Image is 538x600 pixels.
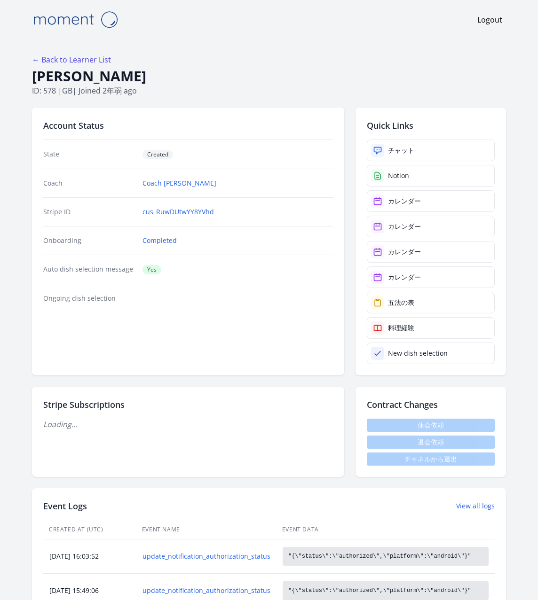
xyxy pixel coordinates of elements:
dt: Coach [43,179,135,188]
a: 五法の表 [367,292,495,313]
span: 休会依頼 [367,419,495,432]
dt: Auto dish selection message [43,265,135,274]
div: 料理経験 [388,323,414,333]
a: New dish selection [367,343,495,364]
a: update_notification_authorization_status [142,552,270,561]
pre: "{\"status\":\"authorized\",\"platform\":\"android\"}" [283,581,489,600]
h2: Account Status [43,119,333,132]
div: カレンダー [388,222,421,231]
h2: Event Logs [43,499,87,513]
span: チャネルから退出 [367,452,495,466]
span: Yes [142,265,161,274]
a: ← Back to Learner List [32,55,111,65]
p: ID: 578 | | Joined 2年弱 ago [32,85,506,96]
a: View all logs [456,501,495,511]
a: Notion [367,165,495,187]
a: カレンダー [367,266,495,288]
a: update_notification_authorization_status [142,586,270,595]
dt: Stripe ID [43,207,135,217]
h2: Stripe Subscriptions [43,398,333,411]
div: カレンダー [388,247,421,257]
a: cus_RuwDUtwYY8YVhd [142,207,214,217]
div: New dish selection [388,349,448,358]
h2: Contract Changes [367,398,495,411]
a: Completed [142,236,177,245]
pre: "{\"status\":\"authorized\",\"platform\":\"android\"}" [283,547,489,566]
img: Moment [28,8,122,31]
a: Logout [477,14,502,25]
th: Event Data [277,520,495,539]
a: Coach [PERSON_NAME] [142,179,216,188]
span: 退会依頼 [367,436,495,449]
div: 五法の表 [388,298,414,307]
a: 料理経験 [367,317,495,339]
div: [DATE] 16:03:52 [44,552,136,561]
div: [DATE] 15:49:06 [44,586,136,595]
a: カレンダー [367,190,495,212]
dt: Ongoing dish selection [43,294,135,303]
dt: Onboarding [43,236,135,245]
div: カレンダー [388,273,421,282]
a: カレンダー [367,241,495,263]
th: Created At (UTC) [43,520,136,539]
div: Notion [388,171,409,180]
div: カレンダー [388,196,421,206]
a: チャット [367,140,495,161]
span: gb [62,86,72,96]
p: Loading... [43,419,333,430]
div: チャット [388,146,414,155]
h1: [PERSON_NAME] [32,67,506,85]
dt: State [43,149,135,159]
th: Event Name [136,520,277,539]
a: カレンダー [367,216,495,237]
h2: Quick Links [367,119,495,132]
span: Created [142,150,173,159]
